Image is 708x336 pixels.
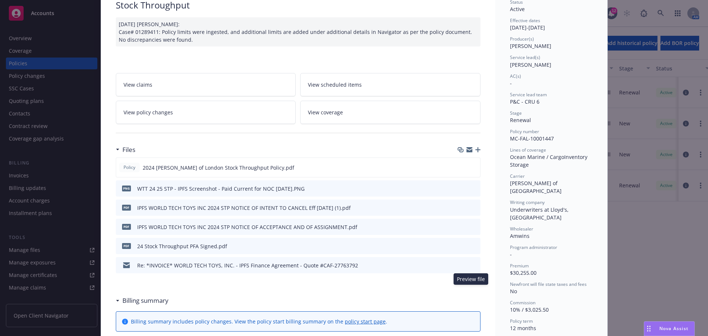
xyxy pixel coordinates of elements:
[122,205,131,210] span: pdf
[510,153,564,160] span: Ocean Marine / Cargo
[510,17,593,31] div: [DATE] - [DATE]
[510,199,545,205] span: Writing company
[300,101,480,124] a: View coverage
[131,318,387,325] div: Billing summary includes policy changes. View the policy start billing summary on the .
[510,281,587,287] span: Newfront will file state taxes and fees
[510,128,539,135] span: Policy number
[459,223,465,231] button: download file
[124,108,173,116] span: View policy changes
[510,180,562,194] span: [PERSON_NAME] of [GEOGRAPHIC_DATA]
[137,204,351,212] div: IPFS WORLD TECH TOYS INC 2024 STP NOTICE OF INTENT TO CANCEL Eff [DATE] (1).pdf
[308,108,343,116] span: View coverage
[510,232,530,239] span: Amwins
[122,186,131,191] span: PNG
[459,185,465,193] button: download file
[122,296,169,305] h3: Billing summary
[510,17,540,24] span: Effective dates
[510,135,554,142] span: MC-FAL-10001447
[510,251,512,258] span: -
[471,164,477,172] button: preview file
[510,318,533,324] span: Policy term
[137,185,305,193] div: WTT 24 25 STP - IPFS Screenshot - Paid Current for NOC [DATE].PNG
[345,318,386,325] a: policy start page
[454,273,488,285] div: Preview file
[471,204,478,212] button: preview file
[510,61,551,68] span: [PERSON_NAME]
[644,322,653,336] div: Drag to move
[659,325,688,332] span: Nova Assist
[510,98,539,105] span: P&C - CRU 6
[510,110,522,116] span: Stage
[510,153,589,168] span: Inventory Storage
[122,145,135,155] h3: Files
[122,164,137,171] span: Policy
[116,101,296,124] a: View policy changes
[471,223,478,231] button: preview file
[471,261,478,269] button: preview file
[116,17,480,46] div: [DATE] [PERSON_NAME]: Case# 01289411: Policy limits were ingested, and additional limits are adde...
[510,288,517,295] span: No
[510,147,546,153] span: Lines of coverage
[116,73,296,96] a: View claims
[471,242,478,250] button: preview file
[122,224,131,229] span: pdf
[471,185,478,193] button: preview file
[116,296,169,305] div: Billing summary
[644,321,695,336] button: Nova Assist
[510,206,570,221] span: Underwriters at Lloyd's, [GEOGRAPHIC_DATA]
[510,263,529,269] span: Premium
[510,91,547,98] span: Service lead team
[459,204,465,212] button: download file
[459,164,465,172] button: download file
[510,299,535,306] span: Commission
[137,223,357,231] div: IPFS WORLD TECH TOYS INC 2024 STP NOTICE OF ACCEPTANCE AND OF ASSIGNMENT.pdf
[116,145,135,155] div: Files
[510,244,557,250] span: Program administrator
[122,243,131,249] span: pdf
[510,269,537,276] span: $30,255.00
[124,81,152,89] span: View claims
[510,73,521,79] span: AC(s)
[510,325,536,332] span: 12 months
[510,6,525,13] span: Active
[510,306,549,313] span: 10% / $3,025.50
[510,36,534,42] span: Producer(s)
[510,226,533,232] span: Wholesaler
[510,80,512,87] span: -
[300,73,480,96] a: View scheduled items
[510,117,531,124] span: Renewal
[510,173,525,179] span: Carrier
[137,261,358,269] div: Re: *INVOICE* WORLD TECH TOYS, INC. - IPFS Finance Agreement - Quote #CAF-27763792
[137,242,227,250] div: 24 Stock Throughput PFA Signed.pdf
[308,81,362,89] span: View scheduled items
[459,242,465,250] button: download file
[510,54,540,60] span: Service lead(s)
[459,261,465,269] button: download file
[510,42,551,49] span: [PERSON_NAME]
[143,164,294,172] span: 2024 [PERSON_NAME] of London Stock Throughput Policy.pdf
